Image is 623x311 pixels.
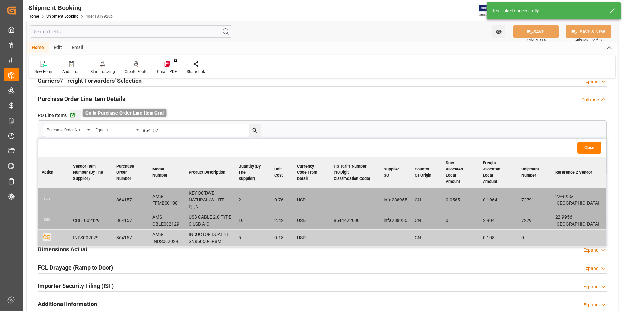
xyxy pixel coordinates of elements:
span: PO Line Items [38,112,67,119]
th: Freight Allocated Local Amount [480,157,518,188]
td: CN [412,212,442,229]
td: USD [294,212,330,229]
td: 22-9956-[GEOGRAPHIC_DATA] [552,188,606,212]
a: Shipment Booking [46,14,79,19]
td: infa288955 [381,188,412,212]
div: Email [67,42,88,53]
td: infa288955 [381,212,412,229]
div: Go to Purchase Order Line Item Grid [83,109,167,117]
span: Ctrl/CMD + S [527,37,546,42]
th: Reference 2 Vendor [552,157,606,188]
td: 2.904 [480,212,518,229]
td: INDUCTOR DUAL 3L SNR6050-6R8M [185,229,235,246]
div: Equals [95,126,134,133]
a: Home [28,14,39,19]
th: Model Number [149,157,186,188]
th: Country Of Origin [412,157,442,188]
button: search button [249,124,261,137]
div: Shipment Booking [28,3,113,13]
td: 2 [235,188,271,212]
input: Search Fields [30,25,232,38]
h2: FCL Drayage (Ramp to Door) [38,263,113,272]
th: Action [38,157,70,188]
th: Shipment Number [518,157,552,188]
th: Currency Code From Detail [294,157,330,188]
td: 0.0565 [442,188,480,212]
td: 0 [518,229,552,246]
td: 72791 [518,212,552,229]
td: 5 [235,229,271,246]
td: 8544422000 [330,212,381,229]
div: Expand [583,283,599,290]
div: Purchase Order Number [47,126,85,133]
h2: Tracking Shipment Details [38,208,108,217]
div: Expand [583,265,599,272]
div: Expand [583,78,599,85]
button: SAVE & NEW [566,25,611,38]
td: KEY OCTAVE NATURAL/WHITE D,F,A [185,188,235,212]
td: USB CABLE 2.0 TYPE C USB A-C [185,212,235,229]
td: 0 [442,212,480,229]
th: Duty Allocated Local Amount [442,157,480,188]
button: Go to Purchase Order Line Item Grid [70,110,81,121]
td: CN [412,229,442,246]
div: Home [27,42,49,53]
td: 864157 [113,229,149,246]
th: Unit Cost [271,157,294,188]
td: 0.18 [271,229,294,246]
td: USD [294,229,330,246]
td: CN [412,188,442,212]
div: Edit [49,42,67,53]
th: HS tariff Number (10 digit classification code) [330,157,381,188]
td: 0.108 [480,229,518,246]
td: USD [294,188,330,212]
div: Collapse [581,96,599,103]
th: Purchase Order Number [113,157,149,188]
input: Type to search [141,124,261,137]
td: 22-9956-[GEOGRAPHIC_DATA] [552,212,606,229]
h2: Additional Information [38,300,97,308]
th: Product Description [185,157,235,188]
div: Create Route [125,69,147,75]
td: AMS-INDS002029 [149,229,186,246]
div: Item linked successfully [491,7,603,14]
td: 2.42 [271,212,294,229]
th: Quantity (by the supplier) [235,157,271,188]
div: Audit Trail [62,69,80,75]
button: open menu [492,25,505,38]
td: 72791 [518,188,552,212]
span: Ctrl/CMD + Shift + S [575,37,603,42]
td: AMS-FFMB001081 [149,188,186,212]
td: AMS-CBLE002129 [149,212,186,229]
td: 10 [235,212,271,229]
td: 864157 [113,188,149,212]
button: Close [577,142,601,154]
h2: Dimensions (Calculated in JIMS) [38,227,124,235]
img: Exertis%20JAM%20-%20Email%20Logo.jpg_1722504956.jpg [479,5,501,16]
td: 864157 [113,212,149,229]
div: Start Tracking [90,69,115,75]
th: Vendor Item Number (By The Supplier) [70,157,113,188]
h2: Carriers'/ Freight Forwarders' Selection [38,76,142,85]
td: CBLE002129 [70,212,113,229]
td: 0.76 [271,188,294,212]
h2: Dimensions Actual [38,245,87,254]
div: Share Link [187,69,205,75]
button: open menu [92,124,141,137]
div: New Form [34,69,52,75]
button: open menu [43,124,92,137]
h2: Purchase Order Line Item Details [38,95,125,103]
td: INDS002029 [70,229,113,246]
button: SAVE [513,25,559,38]
div: Expand [583,247,599,254]
th: Supplier SO [381,157,412,188]
div: Expand [583,302,599,308]
td: 0.1064 [480,188,518,212]
span: No Of Lines [38,181,62,188]
h2: Importer Security Filing (ISF) [38,281,114,290]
